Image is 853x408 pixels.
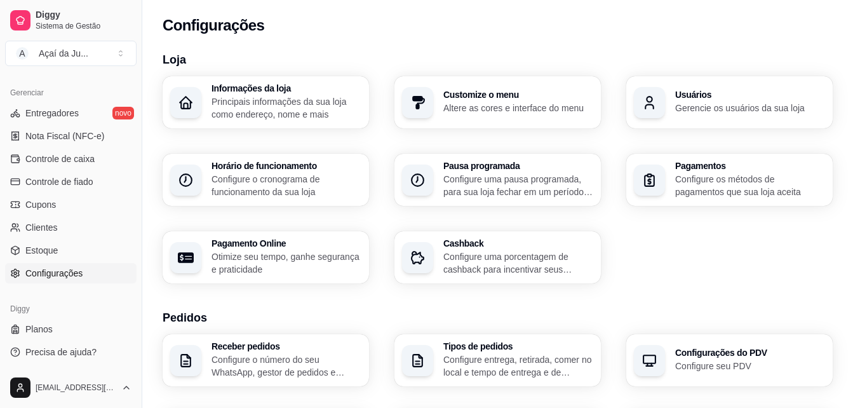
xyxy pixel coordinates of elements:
[443,161,593,170] h3: Pausa programada
[25,198,56,211] span: Cupons
[163,334,369,386] button: Receber pedidosConfigure o número do seu WhatsApp, gestor de pedidos e outros
[5,103,137,123] a: Entregadoresnovo
[626,76,833,128] button: UsuáriosGerencie os usuários da sua loja
[39,47,88,60] div: Açaí da Ju ...
[163,76,369,128] button: Informações da lojaPrincipais informações da sua loja como endereço, nome e mais
[5,299,137,319] div: Diggy
[36,10,131,21] span: Diggy
[394,334,601,386] button: Tipos de pedidosConfigure entrega, retirada, comer no local e tempo de entrega e de retirada
[5,372,137,403] button: [EMAIL_ADDRESS][DOMAIN_NAME]
[394,231,601,283] button: CashbackConfigure uma porcentagem de cashback para incentivar seus clientes a comprarem em sua loja
[212,161,361,170] h3: Horário de funcionamento
[25,153,95,165] span: Controle de caixa
[5,240,137,261] a: Estoque
[443,90,593,99] h3: Customize o menu
[163,51,833,69] h3: Loja
[443,239,593,248] h3: Cashback
[5,41,137,66] button: Select a team
[675,348,825,357] h3: Configurações do PDV
[163,231,369,283] button: Pagamento OnlineOtimize seu tempo, ganhe segurança e praticidade
[675,161,825,170] h3: Pagamentos
[25,346,97,358] span: Precisa de ajuda?
[25,221,58,234] span: Clientes
[25,130,104,142] span: Nota Fiscal (NFC-e)
[5,83,137,103] div: Gerenciar
[25,244,58,257] span: Estoque
[163,154,369,206] button: Horário de funcionamentoConfigure o cronograma de funcionamento da sua loja
[5,149,137,169] a: Controle de caixa
[36,21,131,31] span: Sistema de Gestão
[212,173,361,198] p: Configure o cronograma de funcionamento da sua loja
[25,323,53,336] span: Planos
[16,47,29,60] span: A
[5,5,137,36] a: DiggySistema de Gestão
[5,319,137,339] a: Planos
[212,239,361,248] h3: Pagamento Online
[212,250,361,276] p: Otimize seu tempo, ganhe segurança e praticidade
[394,154,601,206] button: Pausa programadaConfigure uma pausa programada, para sua loja fechar em um período específico
[443,250,593,276] p: Configure uma porcentagem de cashback para incentivar seus clientes a comprarem em sua loja
[212,95,361,121] p: Principais informações da sua loja como endereço, nome e mais
[212,84,361,93] h3: Informações da loja
[394,76,601,128] button: Customize o menuAltere as cores e interface do menu
[443,342,593,351] h3: Tipos de pedidos
[5,172,137,192] a: Controle de fiado
[212,342,361,351] h3: Receber pedidos
[25,175,93,188] span: Controle de fiado
[163,15,264,36] h2: Configurações
[675,360,825,372] p: Configure seu PDV
[443,102,593,114] p: Altere as cores e interface do menu
[443,173,593,198] p: Configure uma pausa programada, para sua loja fechar em um período específico
[5,194,137,215] a: Cupons
[675,173,825,198] p: Configure os métodos de pagamentos que sua loja aceita
[163,309,833,327] h3: Pedidos
[675,90,825,99] h3: Usuários
[675,102,825,114] p: Gerencie os usuários da sua loja
[25,107,79,119] span: Entregadores
[626,334,833,386] button: Configurações do PDVConfigure seu PDV
[36,383,116,393] span: [EMAIL_ADDRESS][DOMAIN_NAME]
[212,353,361,379] p: Configure o número do seu WhatsApp, gestor de pedidos e outros
[5,126,137,146] a: Nota Fiscal (NFC-e)
[25,267,83,280] span: Configurações
[443,353,593,379] p: Configure entrega, retirada, comer no local e tempo de entrega e de retirada
[5,263,137,283] a: Configurações
[5,342,137,362] a: Precisa de ajuda?
[626,154,833,206] button: PagamentosConfigure os métodos de pagamentos que sua loja aceita
[5,217,137,238] a: Clientes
